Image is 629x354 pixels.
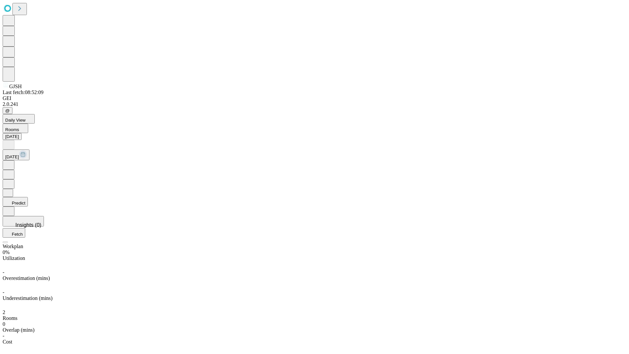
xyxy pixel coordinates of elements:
[5,154,19,159] span: [DATE]
[3,289,4,295] span: -
[3,244,23,249] span: Workplan
[3,101,626,107] div: 2.0.241
[9,84,22,89] span: GJSH
[5,127,19,132] span: Rooms
[3,107,12,114] button: @
[3,295,52,301] span: Underestimation (mins)
[3,133,22,140] button: [DATE]
[5,118,26,123] span: Daily View
[3,327,34,333] span: Overlap (mins)
[15,222,41,228] span: Insights (0)
[3,249,10,255] span: 0%
[3,95,626,101] div: GEI
[3,89,44,95] span: Last fetch: 08:52:09
[3,339,12,344] span: Cost
[3,114,35,124] button: Daily View
[3,149,29,160] button: [DATE]
[3,309,5,315] span: 2
[3,321,5,327] span: 0
[3,197,28,206] button: Predict
[5,108,10,113] span: @
[3,255,25,261] span: Utilization
[3,216,44,226] button: Insights (0)
[3,124,28,133] button: Rooms
[3,275,50,281] span: Overestimation (mins)
[3,315,17,321] span: Rooms
[3,269,4,275] span: -
[3,333,4,339] span: -
[3,228,25,238] button: Fetch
